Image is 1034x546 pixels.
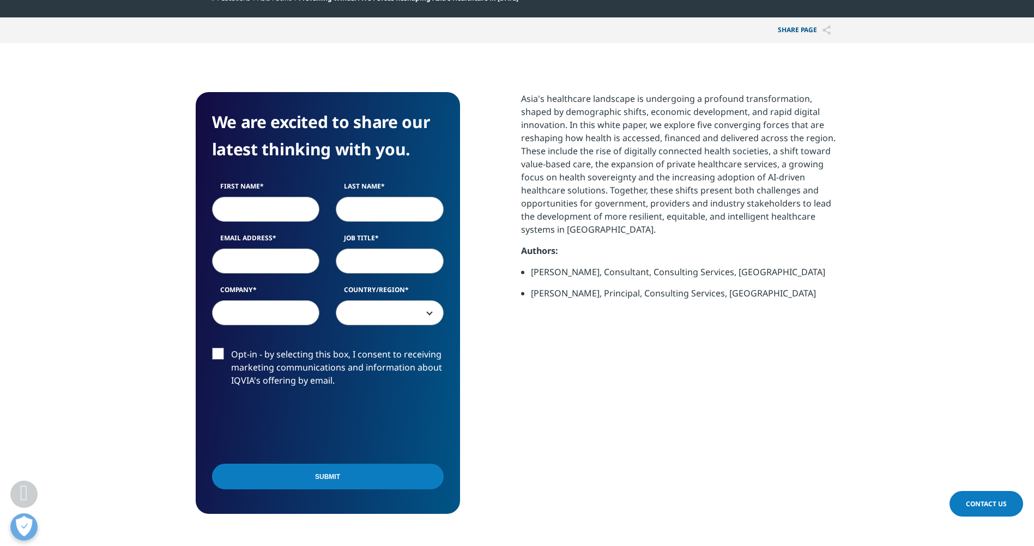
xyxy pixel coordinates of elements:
label: Job Title [336,233,444,248]
input: Submit [212,464,444,489]
strong: Authors: [521,245,558,257]
li: [PERSON_NAME], Principal, Consulting Services, [GEOGRAPHIC_DATA] [531,287,839,308]
span: Contact Us [966,499,1007,508]
iframe: reCAPTCHA [212,404,378,447]
h4: We are excited to share our latest thinking with you. [212,108,444,163]
button: Share PAGEShare PAGE [770,17,839,43]
label: Email Address [212,233,320,248]
p: Asia's healthcare landscape is undergoing a profound transformation, shaped by demographic shifts... [521,92,839,244]
label: Country/Region [336,285,444,300]
label: First Name [212,181,320,197]
p: Share PAGE [770,17,839,43]
li: [PERSON_NAME], Consultant, Consulting Services, [GEOGRAPHIC_DATA] [531,265,839,287]
label: Last Name [336,181,444,197]
label: Opt-in - by selecting this box, I consent to receiving marketing communications and information a... [212,348,444,393]
a: Contact Us [950,491,1023,517]
label: Company [212,285,320,300]
button: Open Preferences [10,513,38,541]
img: Share PAGE [823,26,831,35]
